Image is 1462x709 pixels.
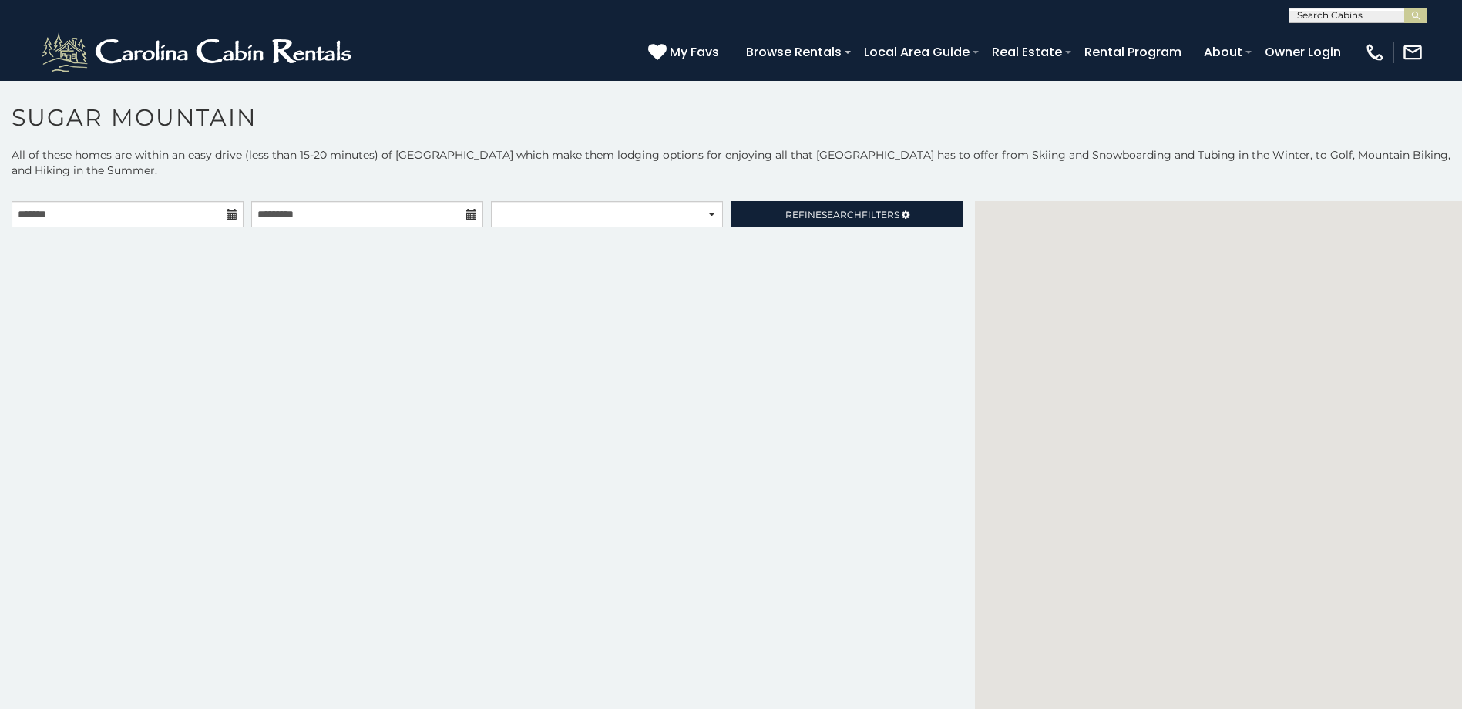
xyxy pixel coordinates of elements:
[785,209,899,220] span: Refine Filters
[1196,39,1250,66] a: About
[738,39,849,66] a: Browse Rentals
[1077,39,1189,66] a: Rental Program
[1402,42,1423,63] img: mail-regular-white.png
[1257,39,1349,66] a: Owner Login
[731,201,963,227] a: RefineSearchFilters
[856,39,977,66] a: Local Area Guide
[39,29,358,76] img: White-1-2.png
[648,42,723,62] a: My Favs
[822,209,862,220] span: Search
[1364,42,1386,63] img: phone-regular-white.png
[984,39,1070,66] a: Real Estate
[670,42,719,62] span: My Favs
